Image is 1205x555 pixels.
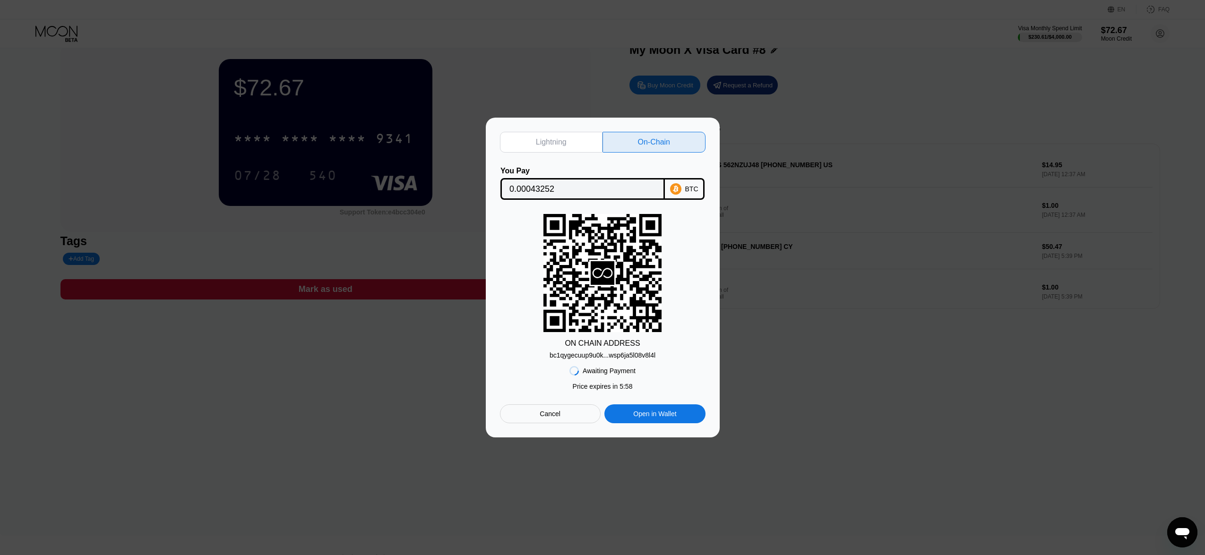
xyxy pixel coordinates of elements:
[500,167,706,200] div: You PayBTC
[550,351,655,359] div: bc1qygecuup9u0k...wsp6ja5l08v8l4l
[550,348,655,359] div: bc1qygecuup9u0k...wsp6ja5l08v8l4l
[604,404,705,423] div: Open in Wallet
[573,383,633,390] div: Price expires in
[540,410,560,418] div: Cancel
[633,410,676,418] div: Open in Wallet
[500,132,603,153] div: Lightning
[500,167,665,175] div: You Pay
[500,404,601,423] div: Cancel
[602,132,706,153] div: On-Chain
[620,383,632,390] span: 5 : 58
[685,185,698,193] div: BTC
[638,137,670,147] div: On-Chain
[536,137,567,147] div: Lightning
[583,367,636,375] div: Awaiting Payment
[1167,517,1197,547] iframe: Button to launch messaging window
[565,339,640,348] div: ON CHAIN ADDRESS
